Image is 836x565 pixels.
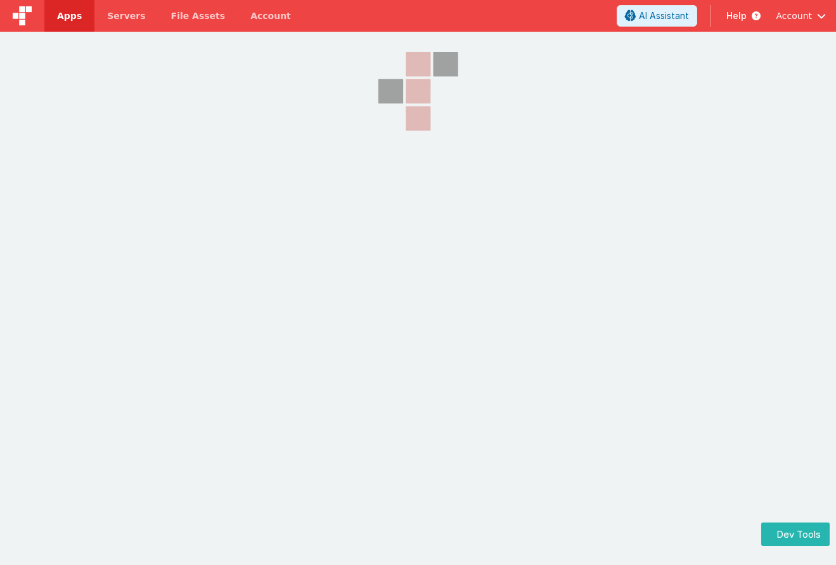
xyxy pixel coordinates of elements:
[726,10,747,22] span: Help
[617,5,697,27] button: AI Assistant
[776,10,812,22] span: Account
[57,10,82,22] span: Apps
[171,10,226,22] span: File Assets
[761,523,830,546] button: Dev Tools
[107,10,145,22] span: Servers
[639,10,689,22] span: AI Assistant
[776,10,826,22] button: Account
